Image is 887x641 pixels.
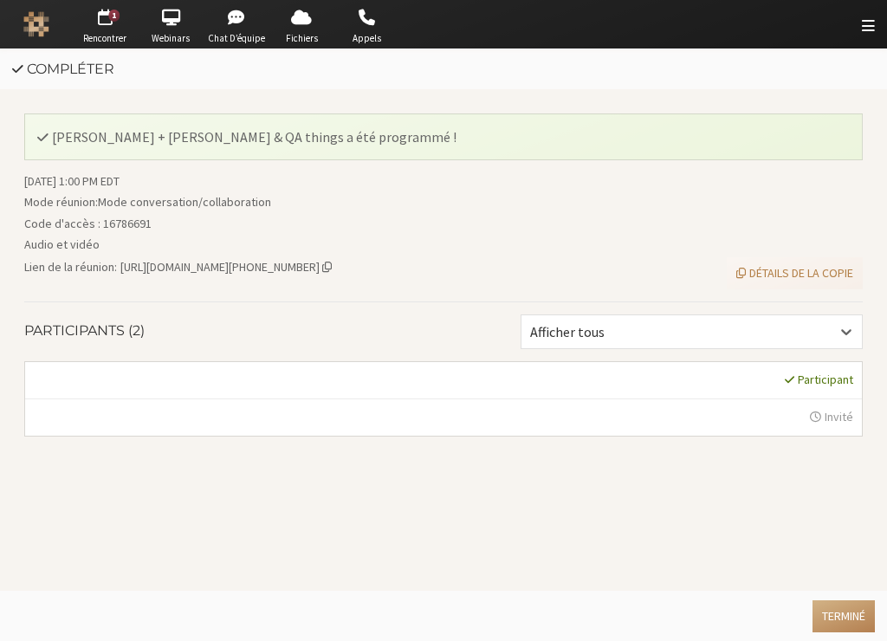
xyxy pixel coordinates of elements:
li: Code d'accès : 16786691 [24,215,863,233]
span: Participant [798,372,853,387]
span: Chat d’équipe [206,31,267,46]
li: Mode réunion : Mode conversation/collaboration [24,193,863,211]
h4: Participants (2) [24,314,508,346]
button: Terminé [813,600,875,632]
span: Rencontrer [74,31,135,46]
button: Détails de la copie [727,257,863,289]
span: [PERSON_NAME] + [PERSON_NAME] & QA things a été programmé ! [37,128,456,146]
span: Lien de la réunion : [24,258,117,276]
img: Iotum [23,11,49,37]
span: Appels [337,31,398,46]
span: Invité [825,409,853,424]
span: Copier le lien de la réunion [120,258,333,276]
span: Fichiers [271,31,332,46]
span: Webinars [140,31,201,46]
li: Audio et vidéo [24,236,863,254]
span: [DATE] 1:00 PM EDT [24,172,120,191]
div: 1 [109,10,120,22]
div: Afficher tous [530,321,632,342]
h3: Compléter [12,62,875,77]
